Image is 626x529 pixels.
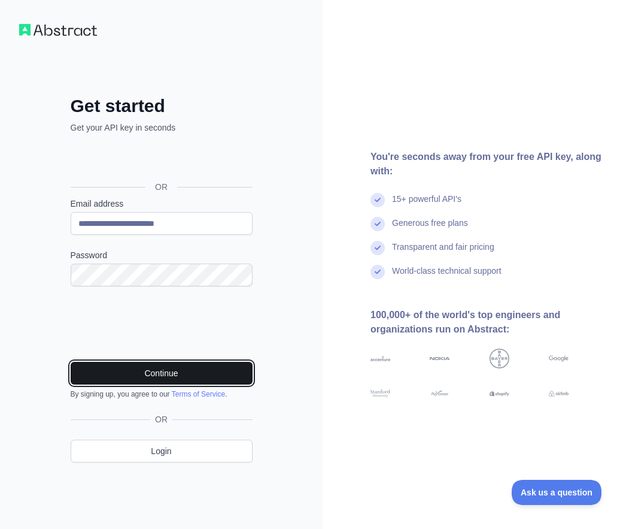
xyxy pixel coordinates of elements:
iframe: reCAPTCHA [71,301,253,347]
div: 100,000+ of the world's top engineers and organizations run on Abstract: [370,308,607,337]
img: check mark [370,193,385,207]
button: Continue [71,362,253,385]
div: You're seconds away from your free API key, along with: [370,150,607,179]
img: check mark [370,265,385,279]
a: Terms of Service [172,390,225,398]
img: check mark [370,241,385,255]
iframe: Toggle Customer Support [512,480,602,505]
img: google [549,349,569,368]
img: nokia [430,349,449,368]
img: accenture [370,349,390,368]
img: bayer [490,349,509,368]
a: Login [71,440,253,463]
p: Get your API key in seconds [71,122,253,134]
img: airbnb [549,389,569,399]
img: payoneer [430,389,449,399]
label: Email address [71,198,253,210]
h2: Get started [71,95,253,117]
div: Generous free plans [392,217,468,241]
div: By signing up, you agree to our . [71,389,253,399]
img: stanford university [370,389,390,399]
img: check mark [370,217,385,231]
div: Transparent and fair pricing [392,241,494,265]
iframe: Sign in with Google Button [65,147,256,173]
div: 15+ powerful API's [392,193,461,217]
div: World-class technical support [392,265,502,289]
span: OR [150,413,172,425]
img: Workflow [19,24,97,36]
label: Password [71,249,253,261]
span: OR [145,181,177,193]
img: shopify [490,389,509,399]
